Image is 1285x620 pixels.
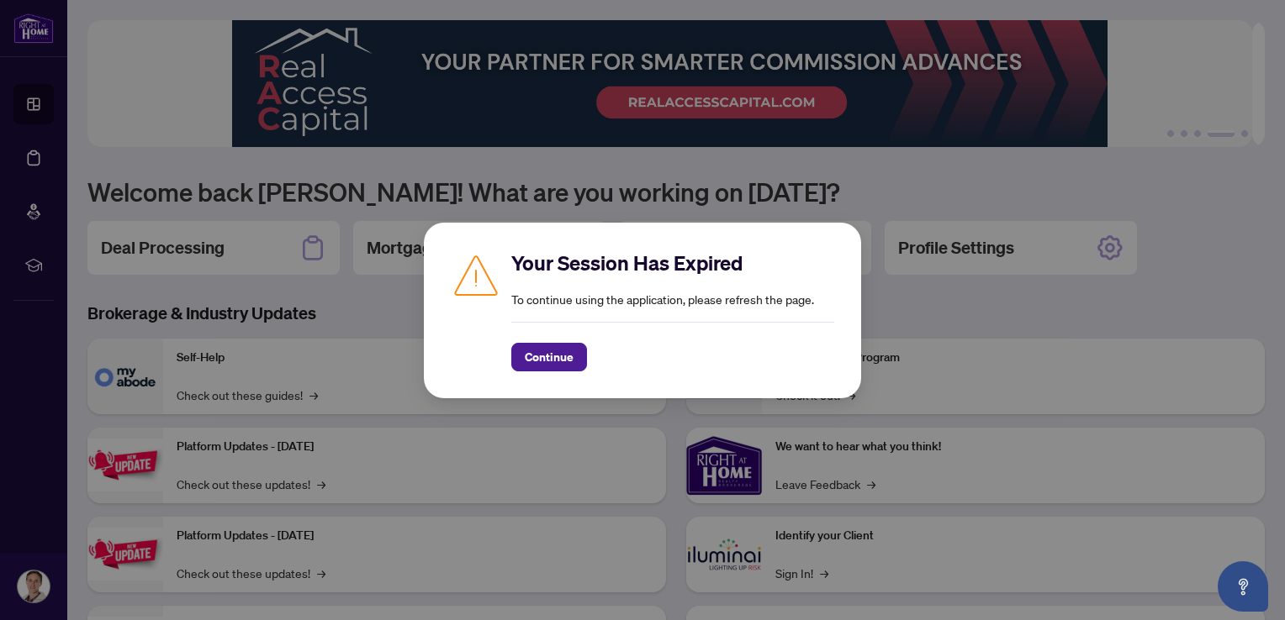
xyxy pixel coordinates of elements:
[451,250,501,300] img: Caution icon
[511,250,834,276] h2: Your Session Has Expired
[525,344,574,370] span: Continue
[511,343,587,371] button: Continue
[511,250,834,371] div: To continue using the application, please refresh the page.
[1218,561,1268,612] button: Open asap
